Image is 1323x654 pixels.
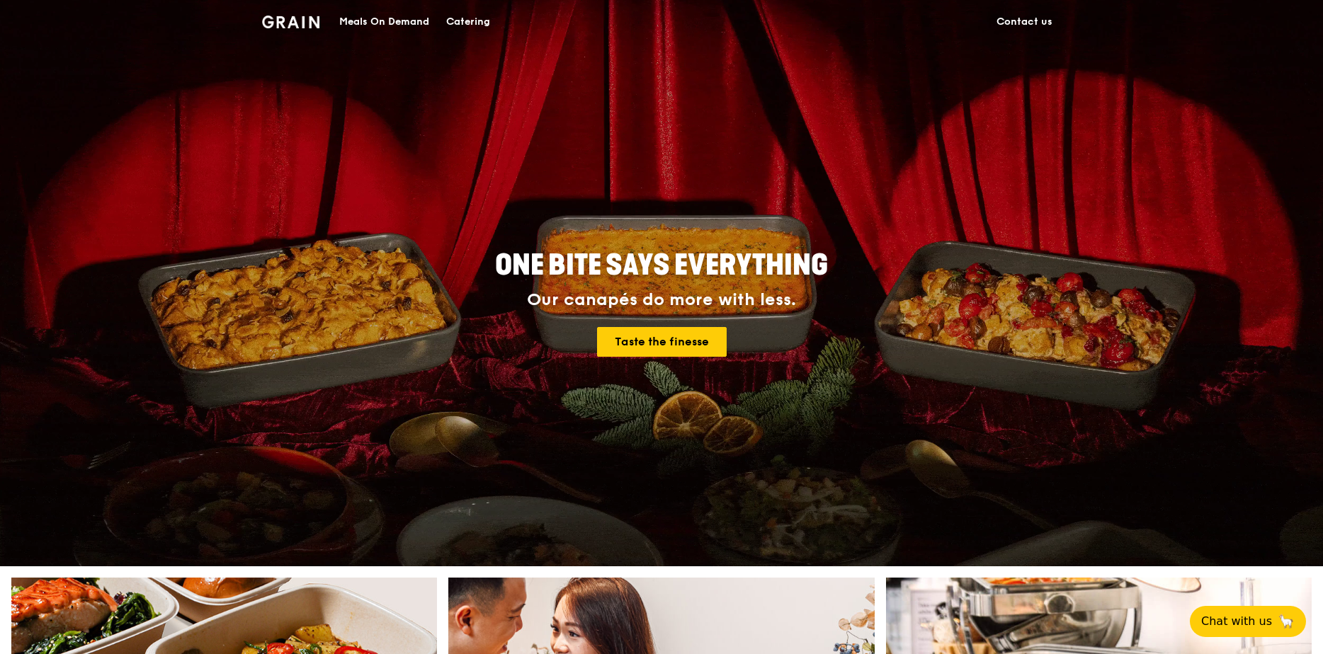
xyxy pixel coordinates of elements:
a: Taste the finesse [597,327,727,357]
a: Contact us [988,1,1061,43]
span: 🦙 [1278,613,1295,630]
span: ONE BITE SAYS EVERYTHING [495,248,828,282]
div: Catering [446,1,490,43]
div: Our canapés do more with less. [407,290,916,310]
img: Grain [262,16,319,28]
span: Chat with us [1201,613,1272,630]
button: Chat with us🦙 [1190,606,1306,637]
a: Catering [438,1,499,43]
div: Meals On Demand [339,1,429,43]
